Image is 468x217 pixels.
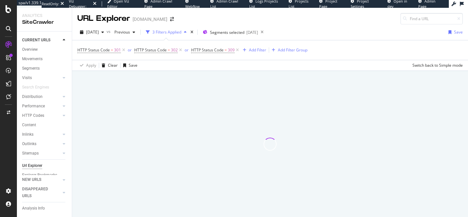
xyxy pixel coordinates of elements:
a: Segments [22,65,67,72]
button: Previous [112,27,138,37]
div: 3 Filters Applied [152,29,181,35]
span: vs [107,29,112,34]
a: CURRENT URLS [22,37,61,44]
span: = [225,47,227,53]
a: Movements [22,56,67,62]
span: 301 [114,46,121,55]
span: HTTP Status Code [191,47,224,53]
div: Explorer Bookmarks [22,172,57,179]
span: 2025 Oct. 5th [86,29,99,35]
input: Find a URL [400,13,463,24]
button: [DATE] [77,27,107,37]
span: = [168,47,170,53]
div: Analysis Info [22,205,45,212]
button: Add Filter Group [269,46,307,54]
div: CURRENT URLS [22,37,50,44]
div: Save [129,62,137,68]
div: DISAPPEARED URLS [22,186,55,199]
span: = [111,47,113,53]
div: Apply [86,62,96,68]
a: Url Explorer [22,162,67,169]
div: SiteCrawler [22,19,67,26]
button: or [185,47,188,53]
div: Inlinks [22,131,33,138]
div: Content [22,122,36,129]
div: Add Filter [249,47,266,53]
div: Movements [22,56,43,62]
a: Distribution [22,93,61,100]
div: NEW URLS [22,176,41,183]
div: Visits [22,75,32,81]
div: ReadOnly: [42,1,59,7]
div: Add Filter Group [278,47,307,53]
div: Sitemaps [22,150,39,157]
div: arrow-right-arrow-left [170,17,174,21]
div: Save [454,29,463,35]
div: Segments [22,65,40,72]
button: Save [121,60,137,71]
span: HTTP Status Code [77,47,110,53]
span: Previous [112,29,130,35]
a: Explorer Bookmarks [22,172,67,179]
span: 302 [171,46,178,55]
a: Outlinks [22,141,61,147]
div: Url Explorer [22,162,42,169]
a: Content [22,122,67,129]
div: HTTP Codes [22,112,44,119]
button: Save [446,27,463,37]
button: or [128,47,132,53]
div: [DOMAIN_NAME] [133,16,167,22]
button: 3 Filters Applied [143,27,189,37]
button: Clear [99,60,118,71]
span: Segments selected [210,30,244,35]
div: [DATE] [246,30,258,35]
span: 309 [228,46,235,55]
span: HTTP Status Code [134,47,167,53]
div: Overview [22,46,38,53]
button: Add Filter [240,46,266,54]
a: NEW URLS [22,176,61,183]
a: DISAPPEARED URLS [22,186,61,199]
a: Visits [22,75,61,81]
div: Clear [108,62,118,68]
div: URL Explorer [77,13,130,24]
a: Sitemaps [22,150,61,157]
a: Performance [22,103,61,110]
div: times [189,29,195,35]
div: Switch back to Simple mode [412,62,463,68]
a: HTTP Codes [22,112,61,119]
a: Analysis Info [22,205,67,212]
span: Webflow [185,4,200,9]
div: Distribution [22,93,43,100]
button: Segments selected[DATE] [200,27,258,37]
div: Performance [22,103,45,110]
button: Apply [77,60,96,71]
button: Switch back to Simple mode [410,60,463,71]
div: Analytics [22,13,67,19]
a: Inlinks [22,131,61,138]
div: Outlinks [22,141,36,147]
a: Search Engines [22,84,56,91]
a: Overview [22,46,67,53]
div: Search Engines [22,84,49,91]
